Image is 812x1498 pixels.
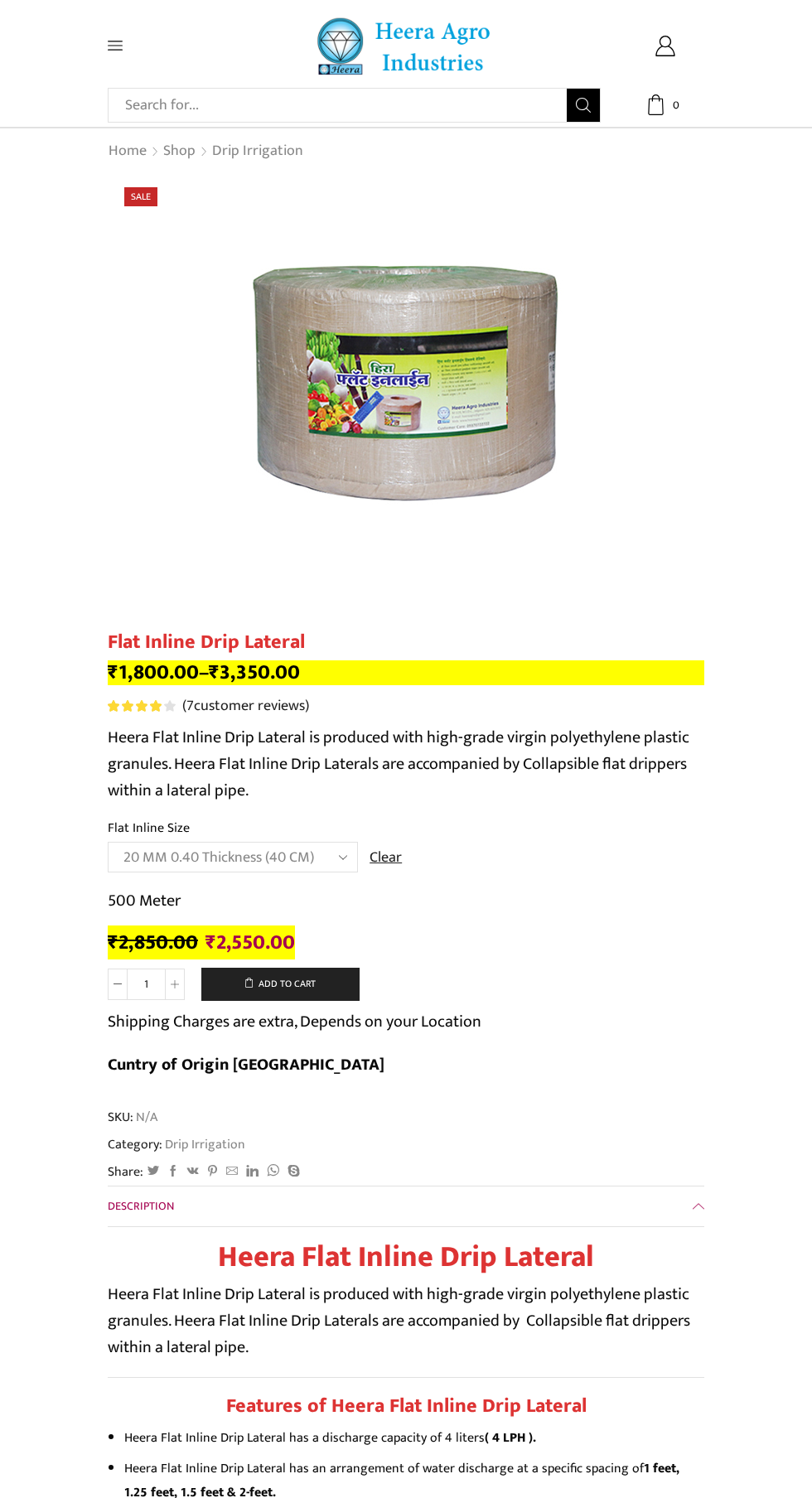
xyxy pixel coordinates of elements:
[108,1196,174,1215] span: Description
[209,655,220,689] span: ₹
[162,1133,245,1155] a: Drip Irrigation
[108,141,147,162] a: Home
[108,887,704,914] p: 500 Meter
[124,187,157,206] span: Sale
[108,141,304,162] nav: Breadcrumb
[108,700,178,712] span: 7
[485,1427,536,1448] strong: ( 4 LPH ).
[226,1389,587,1423] strong: Features of Heera Flat Inline Drip Lateral
[186,693,194,718] span: 7
[128,969,165,1000] input: Product quantity
[205,925,295,959] bdi: 2,550.00
[626,94,704,115] a: 0
[108,1135,245,1154] span: Category:
[370,848,402,869] a: Clear options
[108,1162,143,1181] span: Share:
[108,1108,704,1127] span: SKU:
[108,700,175,712] div: Rated 4.00 out of 5
[108,660,704,685] p: –
[667,97,684,114] span: 0
[108,631,704,655] h1: Flat Inline Drip Lateral
[201,968,359,1001] button: Add to cart
[108,1186,704,1226] a: Description
[218,1232,594,1282] strong: Heera Flat Inline Drip Lateral
[108,819,190,838] label: Flat Inline Size
[108,1008,481,1035] p: Shipping Charges are extra, Depends on your Location
[108,1051,384,1079] b: Cuntry of Origin [GEOGRAPHIC_DATA]
[124,1426,704,1450] li: Heera Flat Inline Drip Lateral has a discharge capacity of 4 liters
[133,1108,157,1127] span: N/A
[108,655,118,689] span: ₹
[108,655,199,689] bdi: 1,800.00
[108,700,162,712] span: Rated out of 5 based on customer ratings
[199,175,613,589] img: Flat Inline Drip Lateral
[108,925,198,959] bdi: 2,850.00
[182,696,309,718] a: (7customer reviews)
[162,141,196,162] a: Shop
[209,655,300,689] bdi: 3,350.00
[117,89,567,122] input: Search for...
[211,141,304,162] a: Drip Irrigation
[108,724,704,804] p: Heera Flat Inline Drip Lateral is produced with high-grade virgin polyethylene plastic granules. ...
[108,1281,704,1360] p: Heera Flat Inline Drip Lateral is produced with high-grade virgin polyethylene plastic granules. ...
[567,89,600,122] button: Search button
[108,925,118,959] span: ₹
[205,925,216,959] span: ₹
